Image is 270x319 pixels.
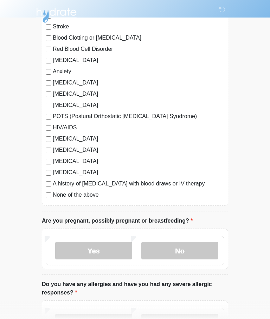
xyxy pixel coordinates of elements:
input: Red Blood Cell Disorder [46,47,51,52]
label: [MEDICAL_DATA] [53,168,224,177]
input: [MEDICAL_DATA] [46,170,51,176]
input: [MEDICAL_DATA] [46,148,51,153]
label: [MEDICAL_DATA] [53,79,224,87]
input: [MEDICAL_DATA] [46,58,51,63]
label: Anxiety [53,67,224,76]
label: Red Blood Cell Disorder [53,45,224,53]
input: A history of [MEDICAL_DATA] with blood draws or IV therapy [46,181,51,187]
label: [MEDICAL_DATA] [53,56,224,65]
label: POTS (Postural Orthostatic [MEDICAL_DATA] Syndrome) [53,112,224,121]
label: Do you have any allergies and have you had any severe allergic responses? [42,280,228,297]
img: Hydrate IV Bar - Arcadia Logo [35,5,78,23]
label: Blood Clotting or [MEDICAL_DATA] [53,34,224,42]
label: HIV/AIDS [53,123,224,132]
input: [MEDICAL_DATA] [46,80,51,86]
label: Are you pregnant, possibly pregnant or breastfeeding? [42,217,193,225]
input: HIV/AIDS [46,125,51,131]
label: [MEDICAL_DATA] [53,146,224,154]
input: None of the above [46,192,51,198]
label: None of the above [53,191,224,199]
input: POTS (Postural Orthostatic [MEDICAL_DATA] Syndrome) [46,114,51,120]
label: [MEDICAL_DATA] [53,157,224,165]
input: [MEDICAL_DATA] [46,159,51,164]
label: [MEDICAL_DATA] [53,135,224,143]
input: Anxiety [46,69,51,75]
label: A history of [MEDICAL_DATA] with blood draws or IV therapy [53,179,224,188]
input: [MEDICAL_DATA] [46,103,51,108]
label: Yes [55,242,132,259]
input: [MEDICAL_DATA] [46,91,51,97]
label: [MEDICAL_DATA] [53,90,224,98]
input: Blood Clotting or [MEDICAL_DATA] [46,35,51,41]
label: No [141,242,218,259]
input: [MEDICAL_DATA] [46,136,51,142]
label: [MEDICAL_DATA] [53,101,224,109]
